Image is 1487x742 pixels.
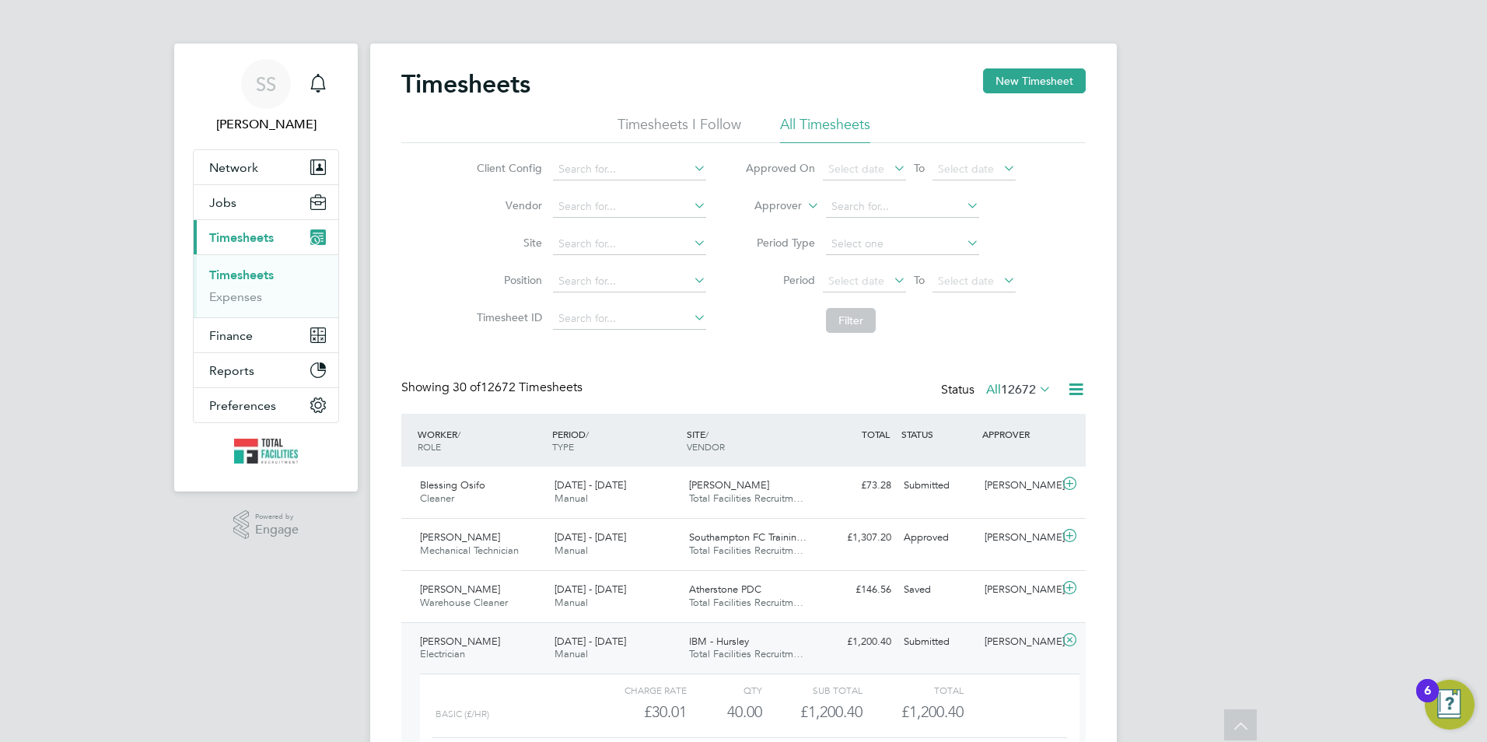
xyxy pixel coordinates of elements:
label: Site [472,236,542,250]
span: Manual [555,544,588,557]
div: 6 [1424,691,1431,711]
span: [DATE] - [DATE] [555,478,626,492]
span: Engage [255,523,299,537]
span: Select date [828,162,884,176]
span: [PERSON_NAME] [689,478,769,492]
label: Period Type [745,236,815,250]
span: Reports [209,363,254,378]
span: Manual [555,596,588,609]
div: STATUS [897,420,978,448]
div: Timesheets [194,254,338,317]
button: Filter [826,308,876,333]
div: Status [941,380,1055,401]
input: Search for... [553,233,706,255]
div: QTY [687,681,762,699]
span: TOTAL [862,428,890,440]
span: TYPE [552,440,574,453]
a: SS[PERSON_NAME] [193,59,339,134]
span: [DATE] - [DATE] [555,583,626,596]
div: APPROVER [978,420,1059,448]
span: SS [256,74,276,94]
input: Search for... [553,159,706,180]
span: / [586,428,589,440]
label: Position [472,273,542,287]
span: 12672 [1001,382,1036,397]
div: PERIOD [548,420,683,460]
a: Powered byEngage [233,510,299,540]
span: Jobs [209,195,236,210]
span: Total Facilities Recruitm… [689,596,803,609]
span: / [457,428,460,440]
img: tfrecruitment-logo-retina.png [234,439,298,464]
span: To [909,270,929,290]
div: Saved [897,577,978,603]
span: [PERSON_NAME] [420,530,500,544]
span: Powered by [255,510,299,523]
div: Showing [401,380,586,396]
button: Finance [194,318,338,352]
div: 40.00 [687,699,762,725]
div: [PERSON_NAME] [978,525,1059,551]
label: Approver [732,198,802,214]
span: Finance [209,328,253,343]
span: Timesheets [209,230,274,245]
span: Blessing Osifo [420,478,485,492]
span: Manual [555,492,588,505]
button: Open Resource Center, 6 new notifications [1425,680,1475,730]
span: Total Facilities Recruitm… [689,544,803,557]
div: £73.28 [817,473,897,499]
span: [DATE] - [DATE] [555,635,626,648]
button: New Timesheet [983,68,1086,93]
div: [PERSON_NAME] [978,629,1059,655]
button: Reports [194,353,338,387]
span: [PERSON_NAME] [420,635,500,648]
div: £1,307.20 [817,525,897,551]
a: Expenses [209,289,262,304]
input: Search for... [553,196,706,218]
div: £1,200.40 [817,629,897,655]
span: To [909,158,929,178]
span: 12672 Timesheets [453,380,583,395]
span: Mechanical Technician [420,544,519,557]
div: WORKER [414,420,548,460]
span: £1,200.40 [901,702,964,721]
div: [PERSON_NAME] [978,577,1059,603]
div: £30.01 [586,699,687,725]
label: Period [745,273,815,287]
span: Basic (£/HR) [436,709,489,719]
div: Submitted [897,629,978,655]
nav: Main navigation [174,44,358,492]
input: Select one [826,233,979,255]
span: Warehouse Cleaner [420,596,508,609]
span: Manual [555,647,588,660]
div: £146.56 [817,577,897,603]
span: Cleaner [420,492,454,505]
button: Timesheets [194,220,338,254]
button: Preferences [194,388,338,422]
span: Select date [938,274,994,288]
div: Charge rate [586,681,687,699]
button: Jobs [194,185,338,219]
div: £1,200.40 [762,699,862,725]
span: / [705,428,709,440]
input: Search for... [553,308,706,330]
span: 30 of [453,380,481,395]
span: Preferences [209,398,276,413]
button: Network [194,150,338,184]
span: VENDOR [687,440,725,453]
a: Go to home page [193,439,339,464]
span: Electrician [420,647,465,660]
span: ROLE [418,440,441,453]
li: All Timesheets [780,115,870,143]
div: Total [862,681,963,699]
span: IBM - Hursley [689,635,749,648]
input: Search for... [826,196,979,218]
span: [DATE] - [DATE] [555,530,626,544]
span: Total Facilities Recruitm… [689,647,803,660]
label: Timesheet ID [472,310,542,324]
li: Timesheets I Follow [618,115,741,143]
span: Atherstone PDC [689,583,761,596]
div: Approved [897,525,978,551]
div: SITE [683,420,817,460]
div: Submitted [897,473,978,499]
